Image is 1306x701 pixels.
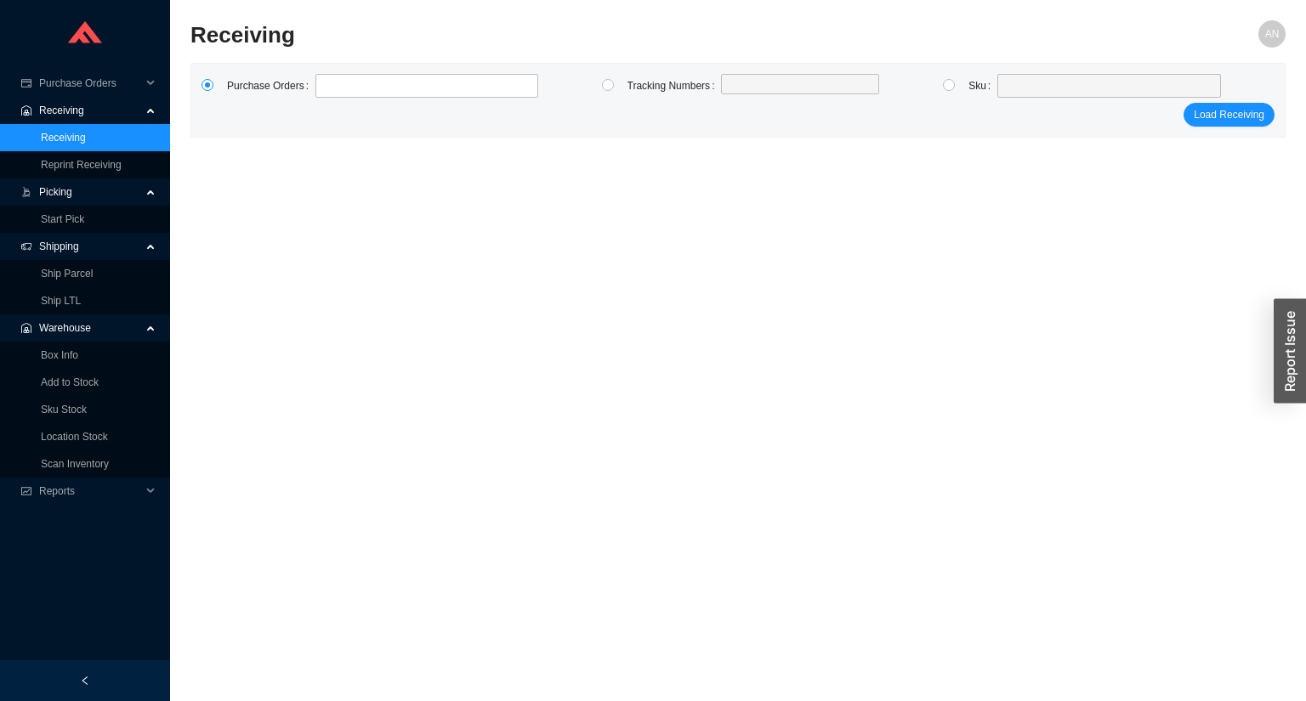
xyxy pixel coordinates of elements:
[627,74,722,98] label: Tracking Numbers
[39,233,141,260] span: Shipping
[41,376,99,388] a: Add to Stock
[41,132,86,144] a: Receiving
[190,20,1012,50] h2: Receiving
[41,404,87,416] a: Sku Stock
[39,97,141,124] span: Receiving
[41,349,78,361] a: Box Info
[968,74,997,98] label: Sku
[39,478,141,505] span: Reports
[41,159,122,171] a: Reprint Receiving
[41,431,108,443] a: Location Stock
[227,74,315,98] label: Purchase Orders
[39,178,141,206] span: Picking
[1184,103,1275,127] button: Load Receiving
[39,70,141,97] span: Purchase Orders
[41,458,109,470] a: Scan Inventory
[80,676,90,686] span: left
[41,295,81,307] a: Ship LTL
[1194,106,1264,123] span: Load Receiving
[39,314,141,342] span: Warehouse
[20,78,32,88] span: credit-card
[20,486,32,496] span: fund
[1265,20,1280,48] span: AN
[41,268,93,280] a: Ship Parcel
[41,213,84,225] a: Start Pick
